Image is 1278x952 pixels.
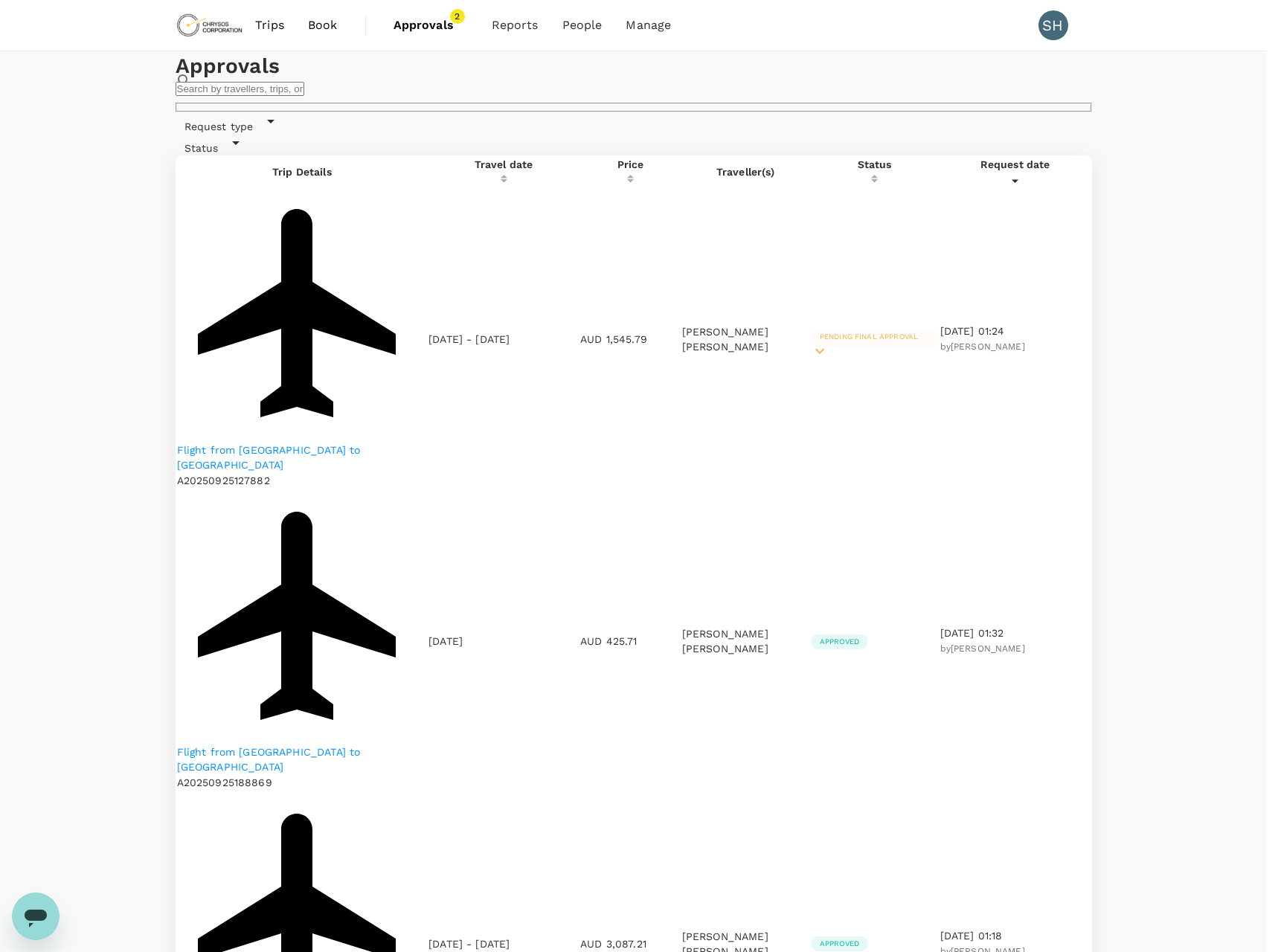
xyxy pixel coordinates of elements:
[682,626,809,656] p: [PERSON_NAME] [PERSON_NAME]
[428,634,463,649] p: [DATE]
[1038,10,1068,40] div: SH
[255,16,284,34] span: Trips
[580,332,681,347] p: AUD 1,545.79
[811,332,927,341] span: Pending final approval
[176,142,228,154] span: Status
[177,164,428,179] p: Trip Details
[177,776,272,788] span: A20250925188869
[951,341,1025,352] span: [PERSON_NAME]
[682,324,809,354] p: [PERSON_NAME] [PERSON_NAME]
[177,443,428,472] p: Flight from [GEOGRAPHIC_DATA] to [GEOGRAPHIC_DATA]
[308,16,338,34] span: Book
[12,892,60,940] iframe: Button to launch messaging window
[177,744,428,774] p: Flight from [GEOGRAPHIC_DATA] to [GEOGRAPHIC_DATA]
[811,157,939,172] div: Status
[940,341,1025,352] span: by
[177,475,270,486] span: A20250925127882
[492,16,539,34] span: Reports
[580,634,681,649] p: AUD 425.71
[940,928,1091,943] p: [DATE] 01:18
[428,936,510,951] p: [DATE] - [DATE]
[394,16,468,34] span: Approvals
[176,82,304,96] input: Search by travellers, trips, or destination
[940,324,1091,338] p: [DATE] 01:24
[562,16,603,34] span: People
[176,51,1092,81] h1: Approvals
[940,625,1091,640] p: [DATE] 01:32
[811,939,868,949] span: Approved
[428,157,579,172] div: Travel date
[940,643,1025,654] span: by
[428,332,510,347] p: [DATE] - [DATE]
[580,936,681,951] p: AUD 3,087.21
[940,157,1091,172] div: Request date
[811,637,868,647] span: Approved
[626,16,671,34] span: Manage
[682,164,809,179] p: Traveller(s)
[951,643,1025,654] span: [PERSON_NAME]
[580,157,681,172] div: Price
[176,9,244,42] img: Chrysos Corporation
[450,9,465,24] span: 2
[176,120,263,132] span: Request type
